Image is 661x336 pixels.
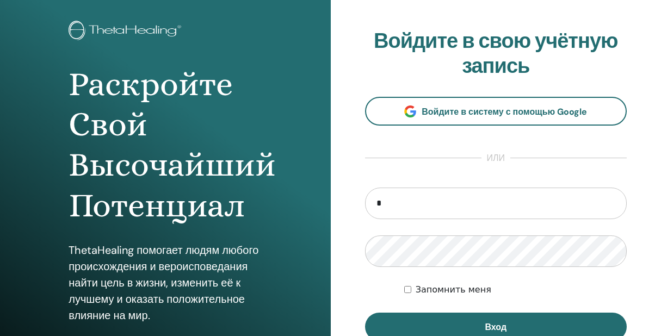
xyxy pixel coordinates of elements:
ya-tr-span: Вход [485,321,506,333]
ya-tr-span: или [487,152,505,164]
a: Войдите в систему с помощью Google [365,97,627,126]
div: Сохраняйте мою аутентификацию на неопределённый срок или до тех пор, пока я не выйду из системы в... [404,283,627,296]
ya-tr-span: Раскройте Свой Высочайший Потенциал [69,65,276,225]
ya-tr-span: Войдите в систему с помощью Google [422,106,587,117]
ya-tr-span: Войдите в свою учётную запись [374,27,617,79]
ya-tr-span: ThetaHealing помогает людям любого происхождения и вероисповедания найти цель в жизни, изменить е... [69,243,258,322]
ya-tr-span: Запомнить меня [416,284,491,295]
